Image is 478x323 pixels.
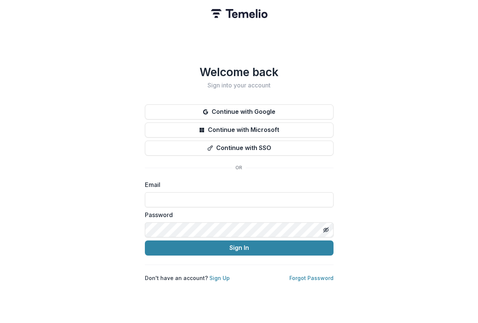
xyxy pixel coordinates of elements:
button: Continue with Microsoft [145,122,334,138]
h2: Sign into your account [145,82,334,89]
a: Sign Up [209,275,230,281]
h1: Welcome back [145,65,334,79]
a: Forgot Password [289,275,334,281]
label: Email [145,180,329,189]
label: Password [145,210,329,219]
button: Toggle password visibility [320,224,332,236]
img: Temelio [211,9,267,18]
p: Don't have an account? [145,274,230,282]
button: Sign In [145,240,334,256]
button: Continue with Google [145,104,334,119]
button: Continue with SSO [145,141,334,156]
